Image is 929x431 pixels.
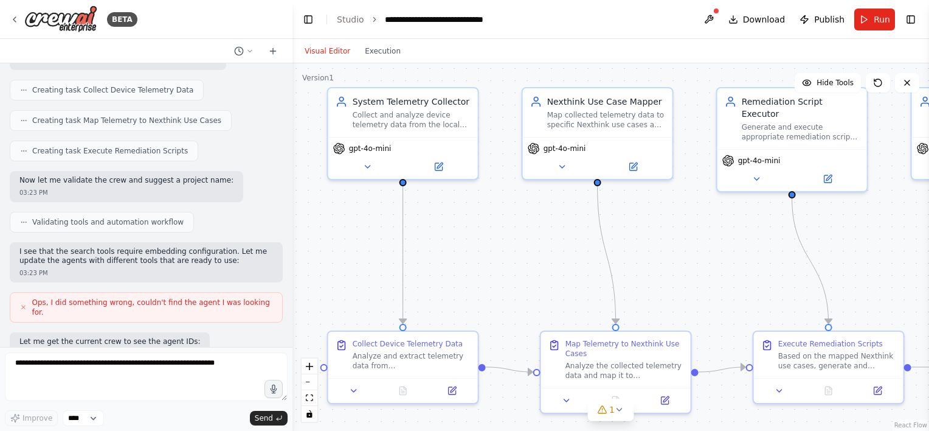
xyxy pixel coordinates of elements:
[337,15,364,24] a: Studio
[349,144,392,153] span: gpt-4o-mini
[19,188,233,197] div: 03:23 PM
[874,13,890,26] span: Run
[609,404,615,416] span: 1
[302,73,334,83] div: Version 1
[753,331,905,404] div: Execute Remediation ScriptsBased on the mapped Nexthink use cases, generate and execute appropria...
[353,96,471,108] div: System Telemetry Collector
[5,410,58,426] button: Improve
[250,411,288,426] button: Send
[302,406,317,422] button: toggle interactivity
[902,11,919,28] button: Show right sidebar
[19,247,273,266] p: I see that the search tools require embedding configuration. Let me update the agents with differ...
[894,422,927,429] a: React Flow attribution
[297,44,357,58] button: Visual Editor
[590,393,641,408] button: No output available
[264,380,283,398] button: Click to speak your automation idea
[795,73,861,93] button: Hide Tools
[302,374,317,390] button: zoom out
[19,176,233,186] p: Now let me validate the crew and suggest a project name:
[377,384,429,398] button: No output available
[300,11,317,28] button: Hide left sidebar
[22,413,52,423] span: Improve
[263,44,283,58] button: Start a new chat
[592,186,622,323] g: Edge from 42a9bcd6-b3fc-47db-9c4e-cf2770d4ea18 to b4ec1a7c-60aa-41f3-bfcd-4a12954648c7
[32,85,193,95] span: Creating task Collect Device Telemetry Data
[565,361,683,380] div: Analyze the collected telemetry data and map it to corresponding Nexthink use cases from {nexthin...
[778,351,896,371] div: Based on the mapped Nexthink use cases, generate and execute appropriate remediation scripts for ...
[327,331,479,404] div: Collect Device Telemetry DataAnalyze and extract telemetry data from {telemetry_source_path} for ...
[795,9,849,30] button: Publish
[302,390,317,406] button: fit view
[24,5,97,33] img: Logo
[522,87,674,180] div: Nexthink Use Case MapperMap collected telemetry data to specific Nexthink use cases and identify ...
[19,268,273,278] div: 03:23 PM
[107,12,137,27] div: BETA
[599,159,668,174] button: Open in side panel
[255,413,273,423] span: Send
[587,399,634,421] button: 1
[743,13,786,26] span: Download
[716,87,868,192] div: Remediation Script ExecutorGenerate and execute appropriate remediation scripts based on the mapp...
[817,78,854,88] span: Hide Tools
[544,144,586,153] span: gpt-4o-mini
[644,393,686,408] button: Open in side panel
[803,384,854,398] button: No output available
[486,361,533,378] g: Edge from 20de76d8-b443-4932-b8fa-3b206af72393 to b4ec1a7c-60aa-41f3-bfcd-4a12954648c7
[699,361,745,378] g: Edge from b4ec1a7c-60aa-41f3-bfcd-4a12954648c7 to afad063c-27ce-488e-91b1-d74701ea56f4
[565,339,683,359] div: Map Telemetry to Nexthink Use Cases
[353,351,471,371] div: Analyze and extract telemetry data from {telemetry_source_path} for device {device_id}. Search th...
[32,217,184,227] span: Validating tools and automation workflow
[814,13,844,26] span: Publish
[327,87,479,180] div: System Telemetry CollectorCollect and analyze device telemetry data from the local PC including s...
[786,198,835,323] g: Edge from b4c84421-8642-4968-a16b-a6696cb6a61b to afad063c-27ce-488e-91b1-d74701ea56f4
[778,339,883,349] div: Execute Remediation Scripts
[32,298,272,317] span: Ops, I did something wrong, couldn't find the agent I was looking for.
[357,44,408,58] button: Execution
[738,156,781,166] span: gpt-4o-mini
[547,110,665,130] div: Map collected telemetry data to specific Nexthink use cases and identify the appropriate remediat...
[32,116,221,125] span: Creating task Map Telemetry to Nexthink Use Cases
[547,96,665,108] div: Nexthink Use Case Mapper
[302,359,317,422] div: React Flow controls
[431,384,473,398] button: Open in side panel
[353,339,463,349] div: Collect Device Telemetry Data
[857,384,899,398] button: Open in side panel
[724,9,790,30] button: Download
[302,359,317,374] button: zoom in
[854,9,895,30] button: Run
[353,110,471,130] div: Collect and analyze device telemetry data from the local PC including system performance metrics,...
[742,122,860,142] div: Generate and execute appropriate remediation scripts based on the mapped Nexthink use cases. Crea...
[404,159,473,174] button: Open in side panel
[540,331,692,414] div: Map Telemetry to Nexthink Use CasesAnalyze the collected telemetry data and map it to correspondi...
[32,146,188,156] span: Creating task Execute Remediation Scripts
[337,13,522,26] nav: breadcrumb
[397,186,409,323] g: Edge from c41db360-7d30-433e-9c6a-04a6c2f71ecc to 20de76d8-b443-4932-b8fa-3b206af72393
[793,172,862,186] button: Open in side panel
[742,96,860,120] div: Remediation Script Executor
[19,337,200,347] p: Let me get the current crew to see the agent IDs:
[229,44,258,58] button: Switch to previous chat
